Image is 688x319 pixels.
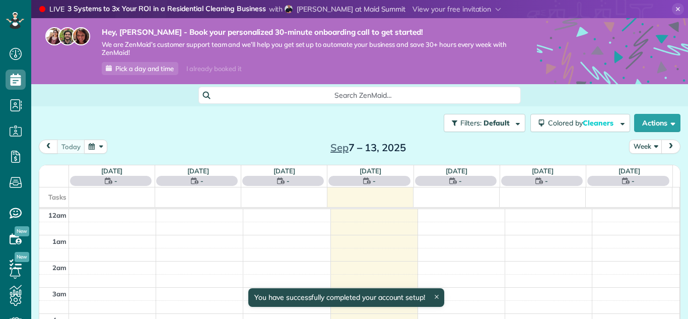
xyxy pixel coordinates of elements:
[583,118,615,127] span: Cleaners
[273,167,295,175] a: [DATE]
[45,27,63,45] img: maria-72a9807cf96188c08ef61303f053569d2e2a8a1cde33d635c8a3ac13582a053d.jpg
[187,167,209,175] a: [DATE]
[200,176,203,186] span: -
[39,140,58,153] button: prev
[15,252,29,262] span: New
[114,176,117,186] span: -
[629,140,662,153] button: Week
[360,167,381,175] a: [DATE]
[52,264,66,272] span: 2am
[52,290,66,298] span: 3am
[459,176,462,186] span: -
[248,288,444,307] div: You have successfully completed your account setup!
[285,5,293,13] img: horacio-reyes-bc8646670b5443198450b93bc0fdfcae425479667f5a57d08a21e537803d0fa7.png
[632,176,635,186] span: -
[439,114,525,132] a: Filters: Default
[48,193,66,201] span: Tasks
[661,140,680,153] button: next
[57,140,85,153] button: today
[48,211,66,219] span: 12am
[634,114,680,132] button: Actions
[530,114,630,132] button: Colored byCleaners
[545,176,548,186] span: -
[52,237,66,245] span: 1am
[460,118,481,127] span: Filters:
[373,176,376,186] span: -
[115,65,174,73] span: Pick a day and time
[58,27,77,45] img: jorge-587dff0eeaa6aab1f244e6dc62b8924c3b6ad411094392a53c71c6c4a576187d.jpg
[72,27,90,45] img: michelle-19f622bdf1676172e81f8f8fba1fb50e276960ebfe0243fe18214015130c80e4.jpg
[15,226,29,236] span: New
[102,40,507,57] span: We are ZenMaid’s customer support team and we’ll help you get set up to automate your business an...
[101,167,123,175] a: [DATE]
[102,62,178,75] a: Pick a day and time
[330,141,349,154] span: Sep
[269,5,283,14] span: with
[484,118,510,127] span: Default
[180,62,247,75] div: I already booked it
[548,118,617,127] span: Colored by
[444,114,525,132] button: Filters: Default
[446,167,467,175] a: [DATE]
[532,167,554,175] a: [DATE]
[618,167,640,175] a: [DATE]
[297,5,405,14] span: [PERSON_NAME] at Maid Summit
[305,142,431,153] h2: 7 – 13, 2025
[287,176,290,186] span: -
[102,27,507,37] strong: Hey, [PERSON_NAME] - Book your personalized 30-minute onboarding call to get started!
